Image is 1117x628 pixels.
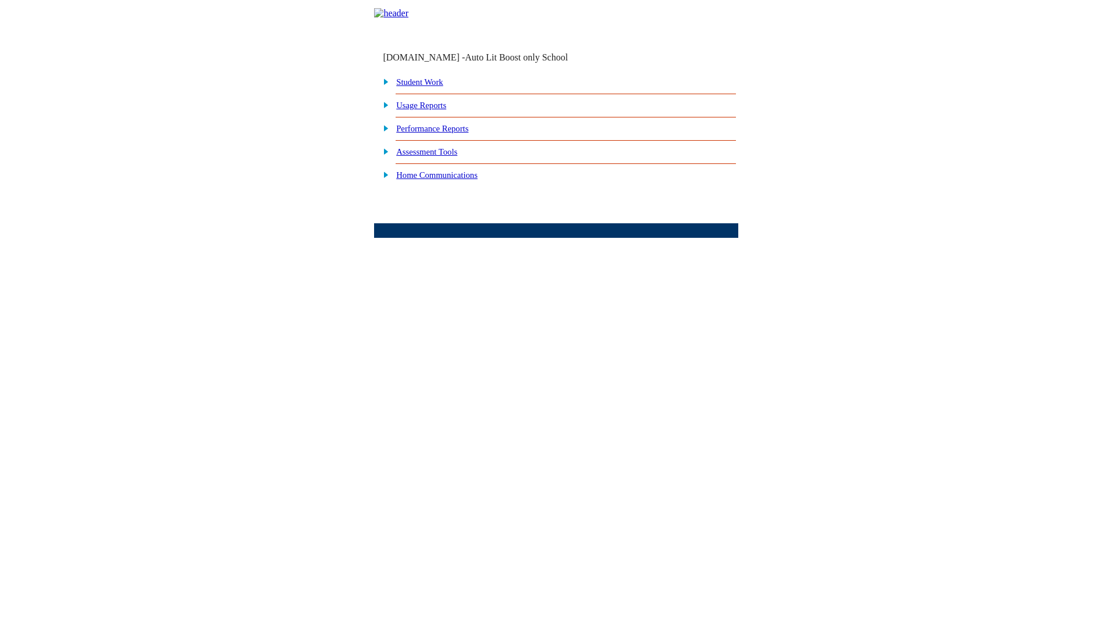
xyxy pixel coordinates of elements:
[377,123,389,133] img: plus.gif
[396,101,446,110] a: Usage Reports
[396,147,457,156] a: Assessment Tools
[377,99,389,110] img: plus.gif
[396,77,443,87] a: Student Work
[374,8,408,19] img: header
[377,146,389,156] img: plus.gif
[377,169,389,180] img: plus.gif
[377,76,389,87] img: plus.gif
[383,52,597,63] td: [DOMAIN_NAME] -
[465,52,568,62] nobr: Auto Lit Boost only School
[396,124,468,133] a: Performance Reports
[396,170,478,180] a: Home Communications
